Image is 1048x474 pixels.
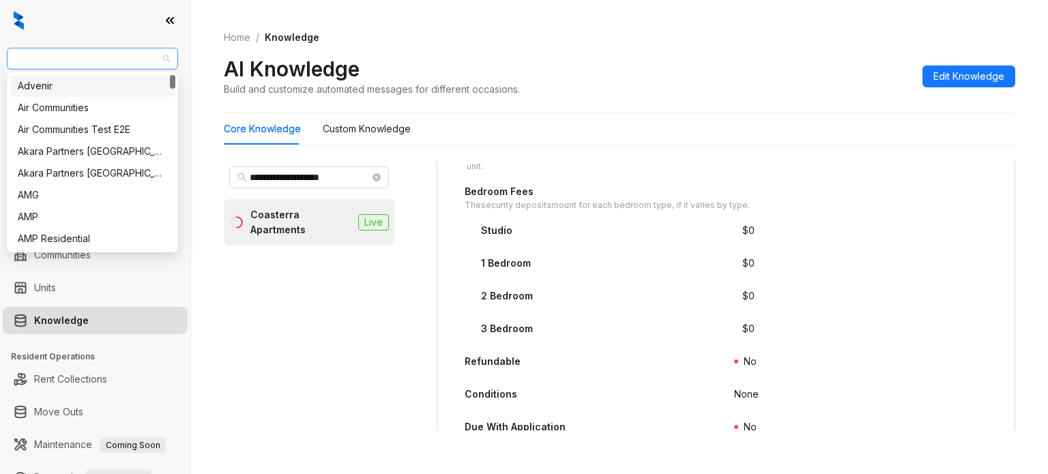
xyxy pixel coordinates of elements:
[221,30,253,45] a: Home
[933,69,1004,84] span: Edit Knowledge
[18,144,167,159] div: Akara Partners [GEOGRAPHIC_DATA]
[3,150,188,177] li: Leasing
[742,256,755,271] div: $ 0
[224,121,301,136] div: Core Knowledge
[3,398,188,426] li: Move Outs
[373,173,381,181] span: close-circle
[224,82,520,96] div: Build and customize automated messages for different occasions.
[744,355,757,367] span: No
[10,206,175,228] div: AMP
[467,147,699,173] div: The standard security deposit amount required for each unit.
[15,48,170,69] span: Fairfield
[265,31,319,43] span: Knowledge
[481,223,512,238] div: Studio
[481,288,533,303] div: 2 Bedroom
[18,78,167,93] div: Advenir
[3,431,188,458] li: Maintenance
[256,30,259,45] li: /
[3,183,188,210] li: Collections
[10,75,175,97] div: Advenir
[465,419,566,434] div: Due With Application
[3,274,188,301] li: Units
[100,438,166,453] span: Coming Soon
[742,288,755,303] div: $ 0
[465,354,521,369] div: Refundable
[34,274,56,301] a: Units
[18,122,167,137] div: Air Communities Test E2E
[734,387,759,402] div: None
[3,241,188,269] li: Communities
[10,119,175,140] div: Air Communities Test E2E
[224,56,360,82] h2: AI Knowledge
[744,421,757,432] span: No
[34,307,89,334] a: Knowledge
[3,307,188,334] li: Knowledge
[18,100,167,115] div: Air Communities
[465,184,750,199] div: Bedroom Fees
[34,398,83,426] a: Move Outs
[3,91,188,119] li: Leads
[34,241,91,269] a: Communities
[481,321,533,336] div: 3 Bedroom
[323,121,411,136] div: Custom Knowledge
[250,207,353,237] div: Coasterra Apartments
[465,199,750,212] div: The security deposit amount for each bedroom type, if it varies by type.
[358,214,389,231] span: Live
[14,11,24,30] img: logo
[465,387,517,402] div: Conditions
[742,223,755,238] div: $ 0
[742,321,755,336] div: $ 0
[11,351,190,363] h3: Resident Operations
[18,166,167,181] div: Akara Partners [GEOGRAPHIC_DATA]
[481,256,531,271] div: 1 Bedroom
[3,366,188,393] li: Rent Collections
[237,173,247,182] span: search
[922,65,1015,87] button: Edit Knowledge
[10,228,175,250] div: AMP Residential
[34,366,107,393] a: Rent Collections
[10,97,175,119] div: Air Communities
[10,162,175,184] div: Akara Partners Phoenix
[10,140,175,162] div: Akara Partners Nashville
[18,231,167,246] div: AMP Residential
[18,188,167,203] div: AMG
[18,209,167,224] div: AMP
[10,184,175,206] div: AMG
